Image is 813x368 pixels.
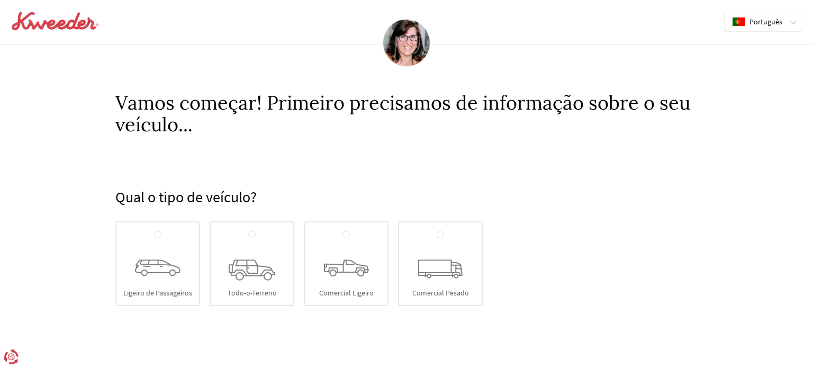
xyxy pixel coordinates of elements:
span: Ligeiro de Passageiros [123,289,192,297]
span: Português [749,17,782,26]
h3: Vamos começar! Primeiro precisamos de informação sobre o seu veículo... [115,92,698,136]
img: Maria [383,19,430,67]
span: Comercial Ligeiro [319,289,374,297]
h4: Qual o tipo de veículo? [115,189,698,205]
a: logo [11,11,100,33]
img: logo [11,11,100,32]
span: Comercial Pesado [412,289,469,297]
span: Todo-o-Terreno [228,289,277,297]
